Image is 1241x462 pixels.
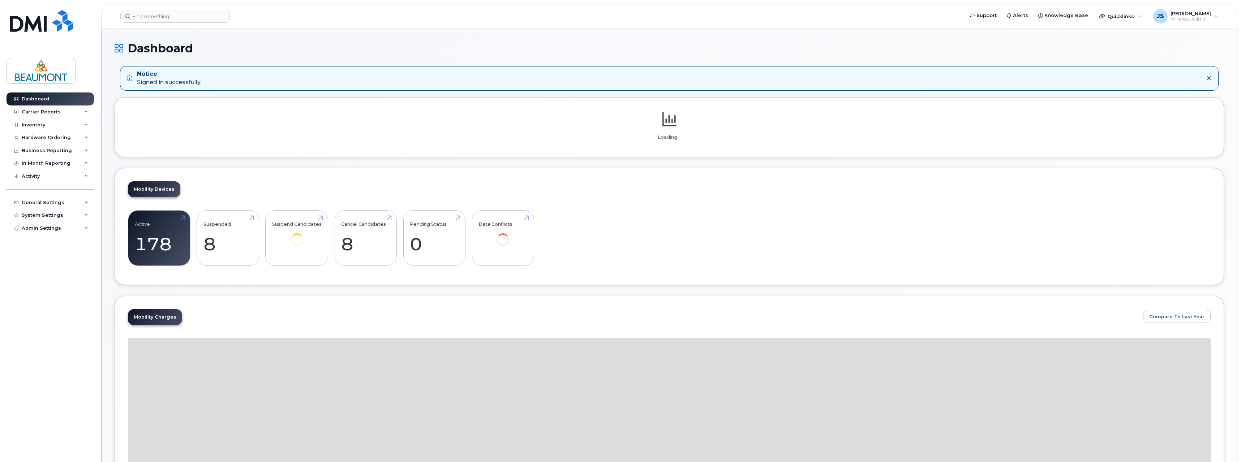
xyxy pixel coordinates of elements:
[115,42,1224,55] h1: Dashboard
[128,134,1211,141] p: Loading...
[137,70,201,87] div: Signed in successfully.
[1149,313,1204,320] span: Compare To Last Year
[128,309,182,325] a: Mobility Charges
[128,181,180,197] a: Mobility Devices
[410,214,459,262] a: Pending Status 0
[1143,310,1211,323] button: Compare To Last Year
[137,70,201,78] strong: Notice
[478,214,527,256] a: Data Conflicts
[272,214,322,256] a: Suspend Candidates
[341,214,390,262] a: Cancel Candidates 8
[203,214,252,262] a: Suspended 8
[135,214,184,262] a: Active 178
